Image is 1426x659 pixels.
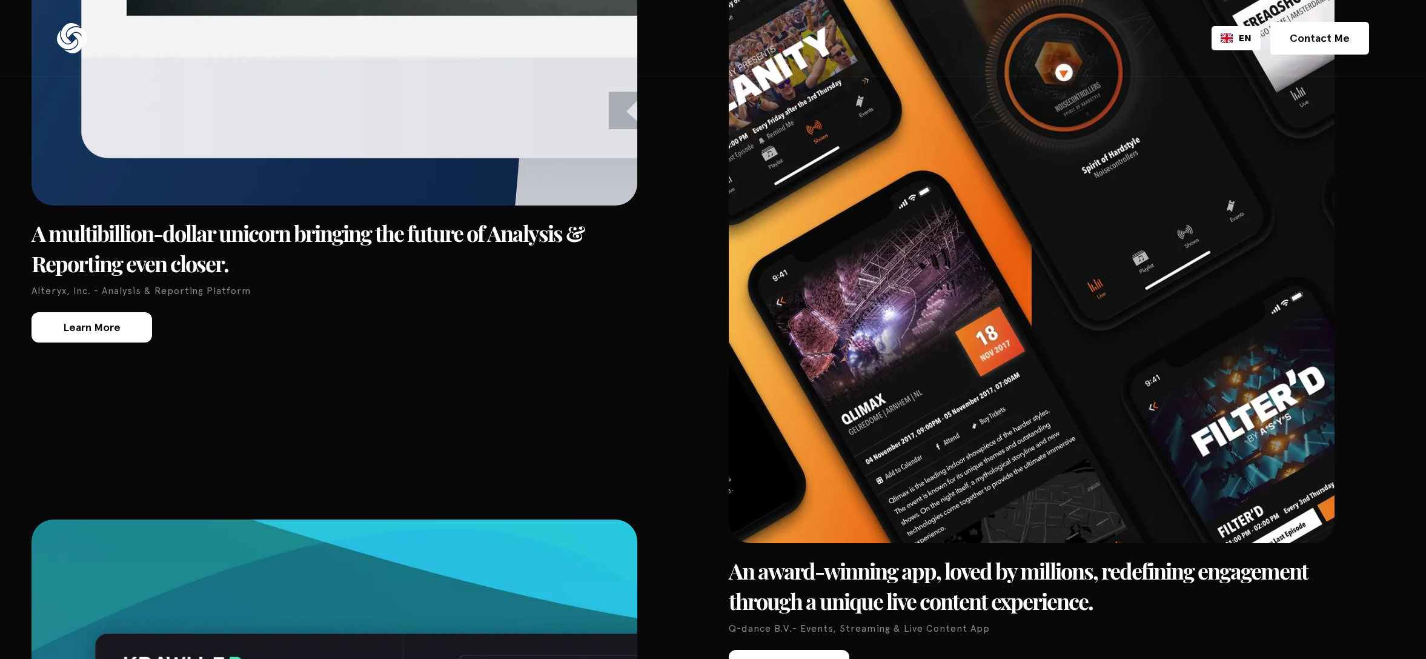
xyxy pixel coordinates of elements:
h3: An award-winning app, loved by millions, redefining engagement through a unique live content expe... [729,555,1394,617]
img: English flag [1221,33,1233,43]
a: Contact Me [1270,22,1369,55]
div: Language Switcher [1212,26,1261,50]
a: Learn More [32,312,152,343]
h3: A multibillion-dollar unicorn bringing the future of Analysis & Reporting even closer. [32,218,697,279]
a: EN [1221,32,1252,44]
div: Language selected: English [1212,26,1261,50]
p: Alteryx, Inc. - Analysis & Reporting Platform [32,285,697,296]
div: Learn More [63,322,121,333]
p: Q-dance B.V.- Events, Streaming & Live Content App [729,623,1394,634]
